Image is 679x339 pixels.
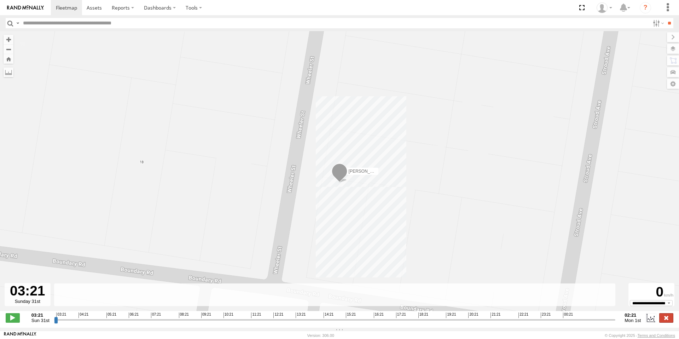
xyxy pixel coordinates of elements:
[273,312,283,318] span: 12:21
[6,313,20,322] label: Play/Stop
[179,312,189,318] span: 08:21
[594,2,615,13] div: Beth Porter
[224,312,233,318] span: 10:21
[446,312,456,318] span: 19:21
[4,35,13,44] button: Zoom in
[468,312,478,318] span: 20:21
[667,79,679,89] label: Map Settings
[251,312,261,318] span: 11:21
[605,333,675,338] div: © Copyright 2025 -
[541,312,551,318] span: 23:21
[4,332,36,339] a: Visit our Website
[629,284,673,300] div: 0
[307,333,334,338] div: Version: 306.00
[201,312,211,318] span: 09:21
[374,312,384,318] span: 16:21
[15,18,21,28] label: Search Query
[7,5,44,10] img: rand-logo.svg
[491,312,500,318] span: 21:21
[151,312,161,318] span: 07:21
[640,2,651,13] i: ?
[659,313,673,322] label: Close
[346,312,356,318] span: 15:21
[563,312,573,318] span: 00:21
[349,169,429,174] span: [PERSON_NAME] [PERSON_NAME] New
[650,18,665,28] label: Search Filter Options
[296,312,306,318] span: 13:21
[79,312,88,318] span: 04:21
[31,318,50,323] span: Sun 31st Aug 2025
[129,312,139,318] span: 06:21
[418,312,428,318] span: 18:21
[4,44,13,54] button: Zoom out
[396,312,406,318] span: 17:21
[56,312,66,318] span: 03:21
[625,318,641,323] span: Mon 1st Sep 2025
[4,67,13,77] label: Measure
[106,312,116,318] span: 05:21
[324,312,333,318] span: 14:21
[4,54,13,64] button: Zoom Home
[518,312,528,318] span: 22:21
[625,312,641,318] strong: 02:21
[31,312,50,318] strong: 03:21
[638,333,675,338] a: Terms and Conditions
